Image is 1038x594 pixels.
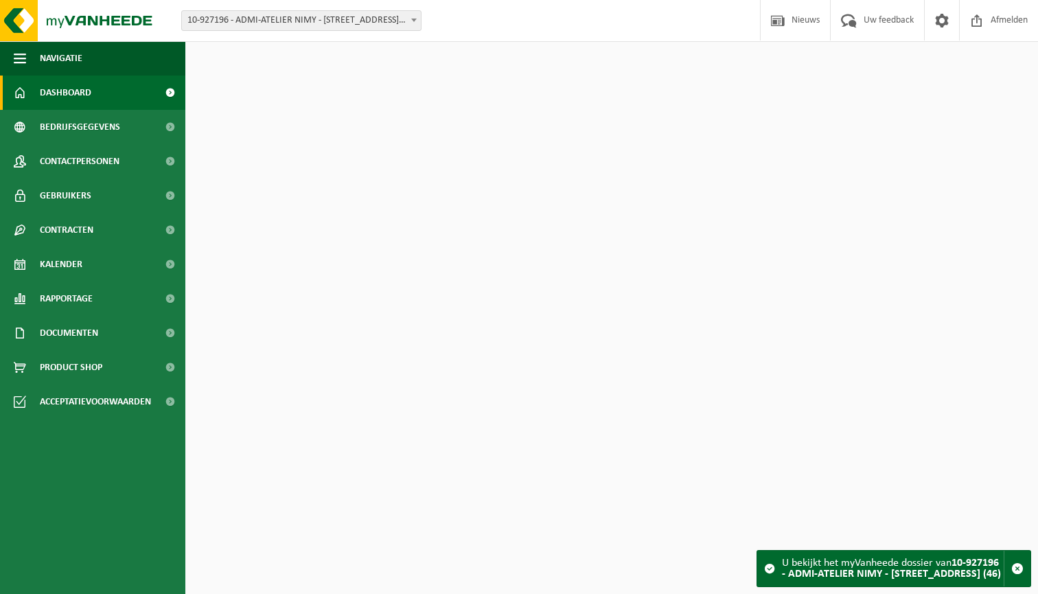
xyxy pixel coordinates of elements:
span: 10-927196 - ADMI-ATELIER NIMY - 7020 NIMY, QUAI DES ANGLAIS 48 (46) [182,11,421,30]
span: Gebruikers [40,179,91,213]
span: Contracten [40,213,93,247]
span: Rapportage [40,282,93,316]
span: Contactpersonen [40,144,119,179]
span: Bedrijfsgegevens [40,110,120,144]
span: Product Shop [40,350,102,385]
span: Kalender [40,247,82,282]
span: Dashboard [40,76,91,110]
div: U bekijkt het myVanheede dossier van [782,551,1004,586]
span: Acceptatievoorwaarden [40,385,151,419]
span: 10-927196 - ADMI-ATELIER NIMY - 7020 NIMY, QUAI DES ANGLAIS 48 (46) [181,10,422,31]
span: Documenten [40,316,98,350]
strong: 10-927196 - ADMI-ATELIER NIMY - [STREET_ADDRESS] (46) [782,558,1001,580]
span: Navigatie [40,41,82,76]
